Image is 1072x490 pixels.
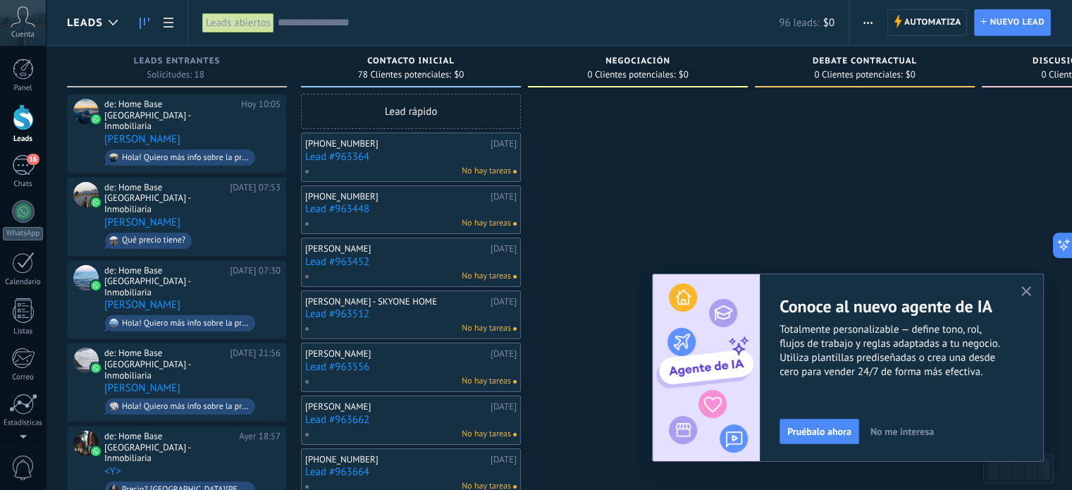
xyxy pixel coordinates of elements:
a: Automatiza [887,9,968,36]
span: Totalmente personalizable — define tono, rol, flujos de trabajo y reglas adaptadas a tu negocio. ... [780,323,1043,379]
div: Leads Entrantes [74,56,280,68]
div: Cesar [73,348,99,373]
button: Más [858,9,878,36]
div: [DATE] [491,296,517,307]
div: de: Home Base [GEOGRAPHIC_DATA] - Inmobiliaria [104,431,234,464]
a: Lead #963452 [305,256,517,268]
div: [DATE] [491,191,517,202]
span: No hay tareas [462,428,511,441]
div: Hola! Quiero más info sobre la propiedad en [PERSON_NAME] de la [PERSON_NAME][GEOGRAPHIC_DATA]. [122,153,249,163]
span: No hay nada asignado [513,170,517,173]
a: [PERSON_NAME] [104,382,180,394]
span: Pruébalo ahora [787,427,851,436]
div: Panel [3,84,44,93]
div: Calendario [3,278,44,287]
span: $0 [823,16,834,30]
span: No hay nada asignado [513,433,517,436]
a: Lead #963364 [305,151,517,163]
a: Lead #963556 [305,361,517,373]
span: No hay nada asignado [513,222,517,226]
span: No hay nada asignado [513,327,517,331]
div: Qué precio tiene? [122,235,185,245]
div: Ayer 18:57 [239,431,281,464]
a: <Y> [104,465,121,477]
img: waba.svg [91,363,101,373]
div: Estadísticas [3,419,44,428]
div: Hola! Quiero más info sobre la propiedad en [PERSON_NAME] de la [PERSON_NAME][GEOGRAPHIC_DATA]. [122,319,249,329]
div: Debate contractual [762,56,968,68]
a: Lead #963448 [305,203,517,215]
div: Correo [3,373,44,382]
div: [DATE] [491,138,517,149]
span: 78 Clientes potenciales: [358,71,451,79]
span: Leads Entrantes [134,56,221,66]
div: <Y> [73,431,99,456]
a: Lead #963512 [305,308,517,320]
div: de: Home Base [GEOGRAPHIC_DATA] - Inmobiliaria [104,99,236,132]
span: No hay tareas [462,217,511,230]
span: No hay tareas [462,165,511,178]
img: waba.svg [91,114,101,124]
div: Leads [3,135,44,144]
span: No hay tareas [462,375,511,388]
span: 0 Clientes potenciales: [814,71,902,79]
div: [PHONE_NUMBER] [305,191,487,202]
div: [DATE] [491,348,517,360]
div: Leads abiertos [202,13,274,33]
button: Pruébalo ahora [780,419,859,444]
span: No hay tareas [462,322,511,335]
span: No me interesa [870,427,934,436]
div: [PHONE_NUMBER] [305,454,487,465]
div: Gianmarco Felippo [73,182,99,207]
img: ai_agent_activation_popup_ES.png [653,274,760,461]
span: Automatiza [904,10,961,35]
span: Solicitudes: 18 [147,71,204,79]
span: Negociación [605,56,670,66]
div: [PERSON_NAME] - SKYONE HOME [305,296,487,307]
div: [DATE] 21:56 [230,348,281,381]
div: Contacto inicial [308,56,514,68]
div: Hola! Quiero más info sobre la propiedad en [PERSON_NAME] de la [PERSON_NAME][GEOGRAPHIC_DATA]. [122,402,249,412]
div: [PERSON_NAME] [305,243,487,255]
img: waba.svg [91,446,101,456]
div: de: Home Base [GEOGRAPHIC_DATA] - Inmobiliaria [104,265,225,298]
span: No hay tareas [462,270,511,283]
a: Leads [133,9,156,37]
div: Hoy 10:05 [241,99,281,132]
span: 96 leads: [779,16,819,30]
div: [PHONE_NUMBER] [305,138,487,149]
div: [DATE] [491,454,517,465]
span: $0 [679,71,689,79]
a: Lista [156,9,180,37]
a: [PERSON_NAME] [104,299,180,311]
span: 16 [27,154,39,165]
span: $0 [454,71,464,79]
span: No hay nada asignado [513,275,517,278]
div: Rafael Angulo [73,265,99,290]
a: [PERSON_NAME] [104,216,180,228]
span: No hay nada asignado [513,380,517,384]
div: Listas [3,327,44,336]
img: waba.svg [91,197,101,207]
span: Nuevo lead [990,10,1045,35]
span: $0 [906,71,916,79]
div: Lead rápido [301,94,521,129]
div: [DATE] [491,243,517,255]
div: Josu Amarilla [73,99,99,124]
div: [PERSON_NAME] [305,348,487,360]
div: [DATE] [491,401,517,412]
span: Debate contractual [813,56,917,66]
span: No hay nada asignado [513,485,517,489]
div: Chats [3,180,44,189]
span: 0 Clientes potenciales: [587,71,675,79]
div: de: Home Base [GEOGRAPHIC_DATA] - Inmobiliaria [104,182,225,215]
a: Lead #963662 [305,414,517,426]
a: Lead #963664 [305,466,517,478]
div: [PERSON_NAME] [305,401,487,412]
div: [DATE] 07:30 [230,265,281,298]
a: [PERSON_NAME] [104,133,180,145]
h2: Conoce al nuevo agente de IA [780,295,1043,317]
img: waba.svg [91,281,101,290]
div: [DATE] 07:53 [230,182,281,215]
span: Contacto inicial [367,56,455,66]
